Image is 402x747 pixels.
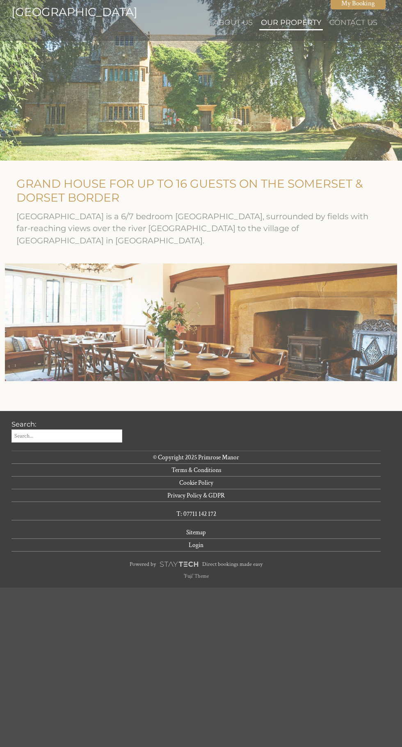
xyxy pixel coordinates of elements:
[11,557,381,571] a: Powered byDirect bookings made easy
[213,18,253,27] a: About Us
[11,539,381,552] a: Login
[11,526,381,539] a: Sitemap
[11,5,87,19] a: [GEOGRAPHIC_DATA]
[11,420,122,428] h3: Search:
[16,177,376,204] h1: GRAND HOUSE FOR UP TO 16 GUESTS ON THE SOMERSET & DORSET BORDER
[159,559,199,569] img: scrumpy.png
[11,489,381,502] a: Privacy Policy & GDPR
[11,451,381,464] a: © Copyright 2025 Primrose Manor
[11,429,122,443] input: Search...
[261,18,321,27] a: Our Property
[11,464,381,477] a: Terms & Conditions
[329,18,377,27] a: Contact Us
[16,211,376,247] h2: [GEOGRAPHIC_DATA] is a 6/7 bedroom [GEOGRAPHIC_DATA], surrounded by fields with far-reaching view...
[11,477,381,489] a: Cookie Policy
[11,573,381,579] p: 'Fuji' Theme
[11,508,381,520] a: T: 07711 142 172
